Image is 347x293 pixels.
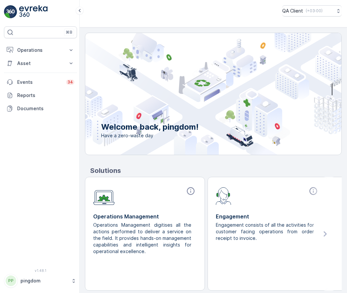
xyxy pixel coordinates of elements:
p: Reports [17,92,74,99]
p: Operations Management digitises all the actions performed to deliver a service on the field. It p... [93,222,191,255]
a: Documents [4,102,77,115]
button: PPpingdom [4,274,77,288]
p: Events [17,79,62,85]
button: QA Client(+03:00) [282,5,342,16]
button: Asset [4,57,77,70]
p: Asset [17,60,64,67]
p: 34 [67,80,73,85]
p: Operations [17,47,64,53]
span: Have a zero-waste day [101,132,199,139]
div: PP [6,276,16,286]
p: Engagement consists of all the activities for customer facing operations from order receipt to in... [216,222,314,242]
img: module-icon [216,186,231,205]
p: Welcome back, pingdom! [101,122,199,132]
img: city illustration [56,33,341,155]
a: Events34 [4,76,77,89]
img: module-icon [93,186,115,205]
p: Engagement [216,212,319,220]
p: ( +03:00 ) [306,8,323,14]
p: Documents [17,105,74,112]
img: logo [4,5,17,18]
span: v 1.48.1 [4,269,77,273]
button: Operations [4,44,77,57]
img: logo_light-DOdMpM7g.png [19,5,48,18]
p: pingdom [20,277,68,284]
p: ⌘B [66,30,72,35]
p: Solutions [90,166,342,176]
p: QA Client [282,8,303,14]
p: Operations Management [93,212,197,220]
a: Reports [4,89,77,102]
